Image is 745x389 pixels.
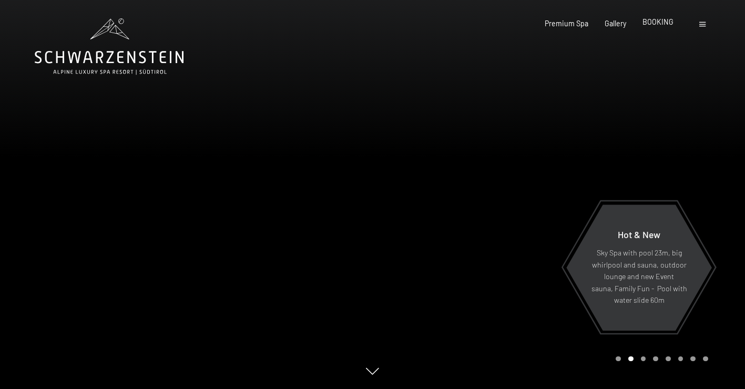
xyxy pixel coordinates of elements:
[605,19,626,28] a: Gallery
[566,204,712,331] a: Hot & New Sky Spa with pool 23m, big whirlpool and sauna, outdoor lounge and new Event sauna, Fam...
[641,356,646,362] div: Carousel Page 3
[690,356,696,362] div: Carousel Page 7
[653,356,658,362] div: Carousel Page 4
[628,356,634,362] div: Carousel Page 2 (Current Slide)
[616,356,621,362] div: Carousel Page 1
[642,17,673,26] a: BOOKING
[545,19,588,28] a: Premium Spa
[703,356,708,362] div: Carousel Page 8
[678,356,683,362] div: Carousel Page 6
[666,356,671,362] div: Carousel Page 5
[612,356,708,362] div: Carousel Pagination
[618,229,660,240] span: Hot & New
[589,247,689,306] p: Sky Spa with pool 23m, big whirlpool and sauna, outdoor lounge and new Event sauna, Family Fun - ...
